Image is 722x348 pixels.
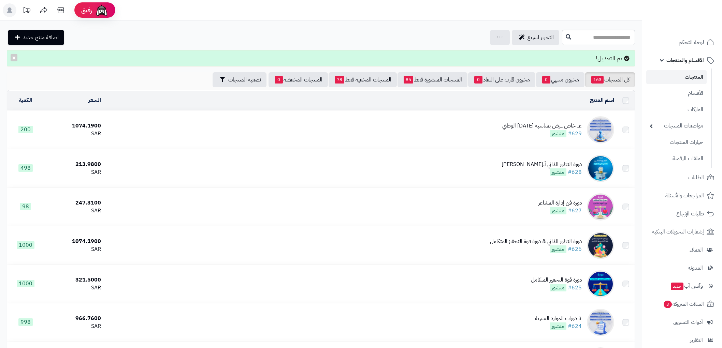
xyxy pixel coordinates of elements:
[665,191,704,200] span: المراجعات والأسئلة
[550,168,566,176] span: منشور
[663,299,704,309] span: السلات المتروكة
[538,199,582,207] div: دورة فن إدارة المشاعر
[502,122,582,130] div: عـــ خاص ـــرض بمناسبة [DATE] الوطني
[7,50,635,66] div: تم التعديل!
[46,284,101,292] div: SAR
[646,224,718,240] a: إشعارات التحويلات البنكية
[646,34,718,50] a: لوحة التحكم
[591,76,604,84] span: 163
[690,335,703,345] span: التقارير
[18,3,35,19] a: تحديثات المنصة
[468,72,535,87] a: مخزون قارب على النفاذ0
[590,96,614,104] a: اسم المنتج
[550,130,566,137] span: منشور
[490,238,582,245] div: دورة التطور الذاتي & دورة قوة التحفيز المتكامل
[646,187,718,204] a: المراجعات والأسئلة
[81,6,92,14] span: رفيق
[11,54,17,61] button: ×
[46,168,101,176] div: SAR
[587,155,614,182] img: دورة التطور الذاتي أ.فهد بن مسلم
[646,260,718,276] a: المدونة
[46,130,101,138] div: SAR
[512,30,559,45] a: التحرير لسريع
[474,76,482,84] span: 0
[536,72,584,87] a: مخزون منتهي0
[673,317,703,327] span: أدوات التسويق
[646,102,707,117] a: الماركات
[646,169,718,186] a: الطلبات
[676,209,704,218] span: طلبات الإرجاع
[568,245,582,253] a: #626
[19,96,32,104] a: الكمية
[88,96,101,104] a: السعر
[531,276,582,284] div: دورة قوة التحفيز المتكامل
[46,122,101,130] div: 1074.1900
[666,56,704,65] span: الأقسام والمنتجات
[587,193,614,221] img: دورة فن إدارة المشاعر
[671,283,683,290] span: جديد
[46,238,101,245] div: 1074.1900
[568,168,582,176] a: #628
[95,3,109,17] img: ai-face.png
[46,199,101,207] div: 247.3100
[550,322,566,330] span: منشور
[690,245,703,255] span: العملاء
[329,72,397,87] a: المنتجات المخفية فقط78
[587,270,614,298] img: دورة قوة التحفيز المتكامل
[404,76,413,84] span: 85
[688,173,704,182] span: الطلبات
[646,119,707,133] a: مواصفات المنتجات
[646,296,718,312] a: السلات المتروكة3
[18,164,33,172] span: 498
[228,76,261,84] span: تصفية المنتجات
[679,37,704,47] span: لوحة التحكم
[587,232,614,259] img: دورة التطور الذاتي & دورة قوة التحفيز المتكامل
[213,72,266,87] button: تصفية المنتجات
[46,276,101,284] div: 321.5000
[18,318,33,326] span: 998
[568,322,582,330] a: #624
[652,227,704,237] span: إشعارات التحويلات البنكية
[335,76,344,84] span: 78
[646,242,718,258] a: العملاء
[46,207,101,215] div: SAR
[646,151,707,166] a: الملفات الرقمية
[46,322,101,330] div: SAR
[550,284,566,291] span: منشور
[46,161,101,168] div: 213.9800
[398,72,467,87] a: المنتجات المنشورة فقط85
[646,314,718,330] a: أدوات التسويق
[568,207,582,215] a: #627
[585,72,635,87] a: كل المنتجات163
[18,126,33,133] span: 200
[46,315,101,322] div: 966.7600
[676,17,716,32] img: logo-2.png
[535,315,582,322] div: 3 دورات الموارد البشرية
[17,280,34,287] span: 1000
[646,86,707,101] a: الأقسام
[528,33,554,42] span: التحرير لسريع
[670,281,703,291] span: وآتس آب
[568,284,582,292] a: #625
[8,30,64,45] a: اضافة منتج جديد
[664,301,672,308] span: 3
[568,130,582,138] a: #629
[46,245,101,253] div: SAR
[587,309,614,336] img: 3 دورات الموارد البشرية
[550,245,566,253] span: منشور
[542,76,550,84] span: 0
[646,70,707,84] a: المنتجات
[688,263,703,273] span: المدونة
[646,278,718,294] a: وآتس آبجديد
[646,206,718,222] a: طلبات الإرجاع
[275,76,283,84] span: 0
[587,116,614,143] img: عـــ خاص ـــرض بمناسبة اليوم الوطني
[23,33,59,42] span: اضافة منتج جديد
[20,203,31,210] span: 98
[269,72,328,87] a: المنتجات المخفضة0
[502,161,582,168] div: دورة التطور الذاتي أ.[PERSON_NAME]
[17,241,34,249] span: 1000
[646,135,707,150] a: خيارات المنتجات
[550,207,566,214] span: منشور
